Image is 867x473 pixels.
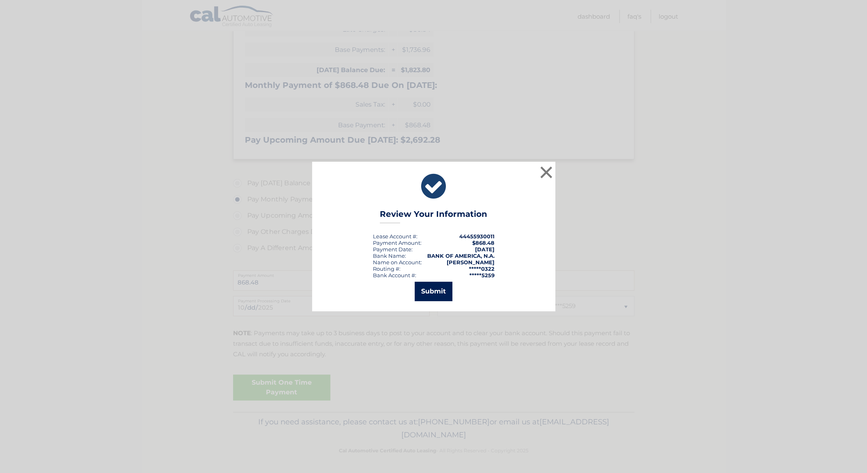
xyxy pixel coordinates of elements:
div: Name on Account: [373,259,422,265]
strong: BANK OF AMERICA, N.A. [427,253,495,259]
strong: [PERSON_NAME] [447,259,495,265]
button: Submit [415,282,452,301]
strong: 44455930011 [459,233,495,240]
div: Payment Amount: [373,240,422,246]
button: × [538,164,554,180]
h3: Review Your Information [380,209,487,223]
div: Bank Account #: [373,272,416,278]
span: [DATE] [475,246,495,253]
div: Bank Name: [373,253,406,259]
span: Payment Date [373,246,411,253]
span: $868.48 [472,240,495,246]
div: : [373,246,413,253]
div: Lease Account #: [373,233,417,240]
div: Routing #: [373,265,400,272]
